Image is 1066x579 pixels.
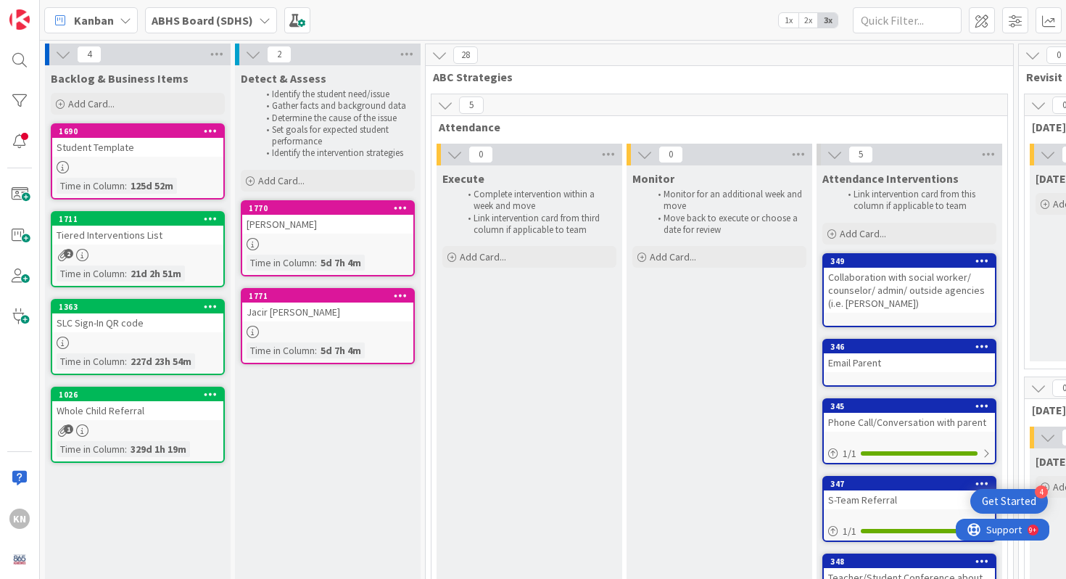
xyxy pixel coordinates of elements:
div: 5d 7h 4m [317,255,365,271]
div: 1770 [249,203,413,213]
div: Time in Column [57,353,125,369]
div: Time in Column [57,441,125,457]
a: 1711Tiered Interventions ListTime in Column:21d 2h 51m [51,211,225,287]
span: : [315,255,317,271]
span: : [315,342,317,358]
li: Set goals for expected student performance [258,124,413,148]
span: Support [30,2,66,20]
span: 1x [779,13,798,28]
span: Attendance Interventions [822,171,959,186]
div: 1690 [59,126,223,136]
div: 1771Jacir [PERSON_NAME] [242,289,413,321]
span: 5 [848,146,873,163]
div: 349 [830,256,995,266]
span: ABC Strategies [433,70,995,84]
a: 345Phone Call/Conversation with parent1/1 [822,398,996,464]
li: Gather facts and background data [258,100,413,112]
div: 347 [824,477,995,490]
div: 1363 [52,300,223,313]
span: Add Card... [460,250,506,263]
div: 1711Tiered Interventions List [52,213,223,245]
div: S-Team Referral [824,490,995,509]
a: 347S-Team Referral1/1 [822,476,996,542]
div: 1771 [242,289,413,303]
li: Link intervention card from third column if applicable to team [460,213,614,237]
div: Time in Column [247,342,315,358]
div: 348 [824,555,995,568]
span: 1 / 1 [843,524,856,539]
div: 1026 [59,390,223,400]
div: Phone Call/Conversation with parent [824,413,995,432]
div: 345Phone Call/Conversation with parent [824,400,995,432]
div: Collaboration with social worker/ counselor/ admin/ outside agencies (i.e. [PERSON_NAME]) [824,268,995,313]
div: Tiered Interventions List [52,226,223,245]
div: 21d 2h 51m [127,266,185,282]
div: Time in Column [57,178,125,194]
span: Kanban [74,12,114,29]
div: 1/1 [824,522,995,541]
div: Time in Column [247,255,315,271]
a: 349Collaboration with social worker/ counselor/ admin/ outside agencies (i.e. [PERSON_NAME]) [822,253,996,327]
li: Identify the student need/issue [258,89,413,100]
div: Get Started [982,494,1036,509]
span: 1 [64,424,73,434]
span: Add Card... [258,174,305,187]
div: 1690Student Template [52,125,223,157]
a: 1026Whole Child ReferralTime in Column:329d 1h 19m [51,387,225,463]
span: 4 [77,46,102,63]
div: 346 [830,342,995,352]
div: 4 [1035,485,1048,498]
div: KN [9,509,30,529]
div: SLC Sign-In QR code [52,313,223,332]
div: 9+ [73,6,80,17]
span: Attendance [439,120,989,134]
div: 1026Whole Child Referral [52,388,223,420]
div: 347 [830,479,995,489]
div: 346Email Parent [824,340,995,372]
a: 1363SLC Sign-In QR codeTime in Column:227d 23h 54m [51,299,225,375]
a: 1770[PERSON_NAME]Time in Column:5d 7h 4m [241,200,415,276]
div: 349Collaboration with social worker/ counselor/ admin/ outside agencies (i.e. [PERSON_NAME]) [824,255,995,313]
li: Monitor for an additional week and move [650,189,804,213]
input: Quick Filter... [853,7,962,33]
div: 1363 [59,302,223,312]
div: Student Template [52,138,223,157]
span: 2 [267,46,292,63]
div: 1711 [52,213,223,226]
span: 28 [453,46,478,64]
span: Add Card... [650,250,696,263]
span: 3x [818,13,838,28]
div: 348 [830,557,995,567]
span: Monitor [632,171,674,186]
span: 2x [798,13,818,28]
div: 5d 7h 4m [317,342,365,358]
span: Backlog & Business Items [51,71,189,86]
span: 1 / 1 [843,446,856,461]
div: 345 [824,400,995,413]
div: 347S-Team Referral [824,477,995,509]
div: 1690 [52,125,223,138]
span: Add Card... [840,227,886,240]
div: 329d 1h 19m [127,441,190,457]
div: 1770 [242,202,413,215]
span: 0 [468,146,493,163]
a: 346Email Parent [822,339,996,387]
a: 1771Jacir [PERSON_NAME]Time in Column:5d 7h 4m [241,288,415,364]
div: Email Parent [824,353,995,372]
span: Execute [442,171,484,186]
li: Move back to execute or choose a date for review [650,213,804,237]
span: 5 [459,96,484,114]
div: 346 [824,340,995,353]
div: 1026 [52,388,223,401]
div: Open Get Started checklist, remaining modules: 4 [970,489,1048,514]
span: Detect & Assess [241,71,326,86]
li: Identify the intervention strategies [258,147,413,159]
div: Jacir [PERSON_NAME] [242,303,413,321]
div: 1363SLC Sign-In QR code [52,300,223,332]
div: 345 [830,401,995,411]
div: Whole Child Referral [52,401,223,420]
li: Determine the cause of the issue [258,112,413,124]
span: : [125,353,127,369]
div: Time in Column [57,266,125,282]
span: Add Card... [68,97,115,110]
